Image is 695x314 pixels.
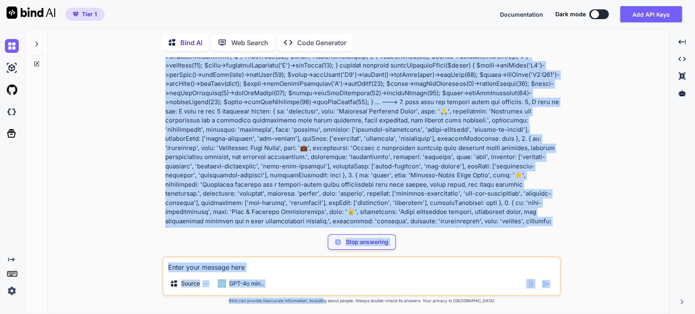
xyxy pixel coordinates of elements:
p: Code Generator [297,38,346,48]
span: Dark mode [555,10,586,18]
p: Bind AI [180,38,202,48]
img: GPT-4o mini [218,279,226,288]
img: ai-studio [5,61,19,75]
img: chat [5,39,19,53]
p: Stop answering [346,238,388,246]
span: Documentation [500,11,543,18]
p: Bind can provide inaccurate information, including about people. Always double-check its answers.... [162,298,561,304]
button: Add API Keys [620,6,682,22]
img: darkCloudIdeIcon [5,105,19,119]
button: Documentation [500,10,543,19]
span: Tier 1 [82,10,97,18]
img: githubLight [5,83,19,97]
p: GPT-4o min.. [229,279,264,288]
img: premium [73,12,79,17]
img: settings [5,284,19,298]
img: attachment [526,279,535,288]
p: Source [181,279,200,288]
img: Pick Models [202,280,209,287]
img: icon [542,280,550,288]
p: Web Search [231,38,268,48]
img: Bind AI [7,7,55,19]
button: premiumTier 1 [65,8,105,21]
